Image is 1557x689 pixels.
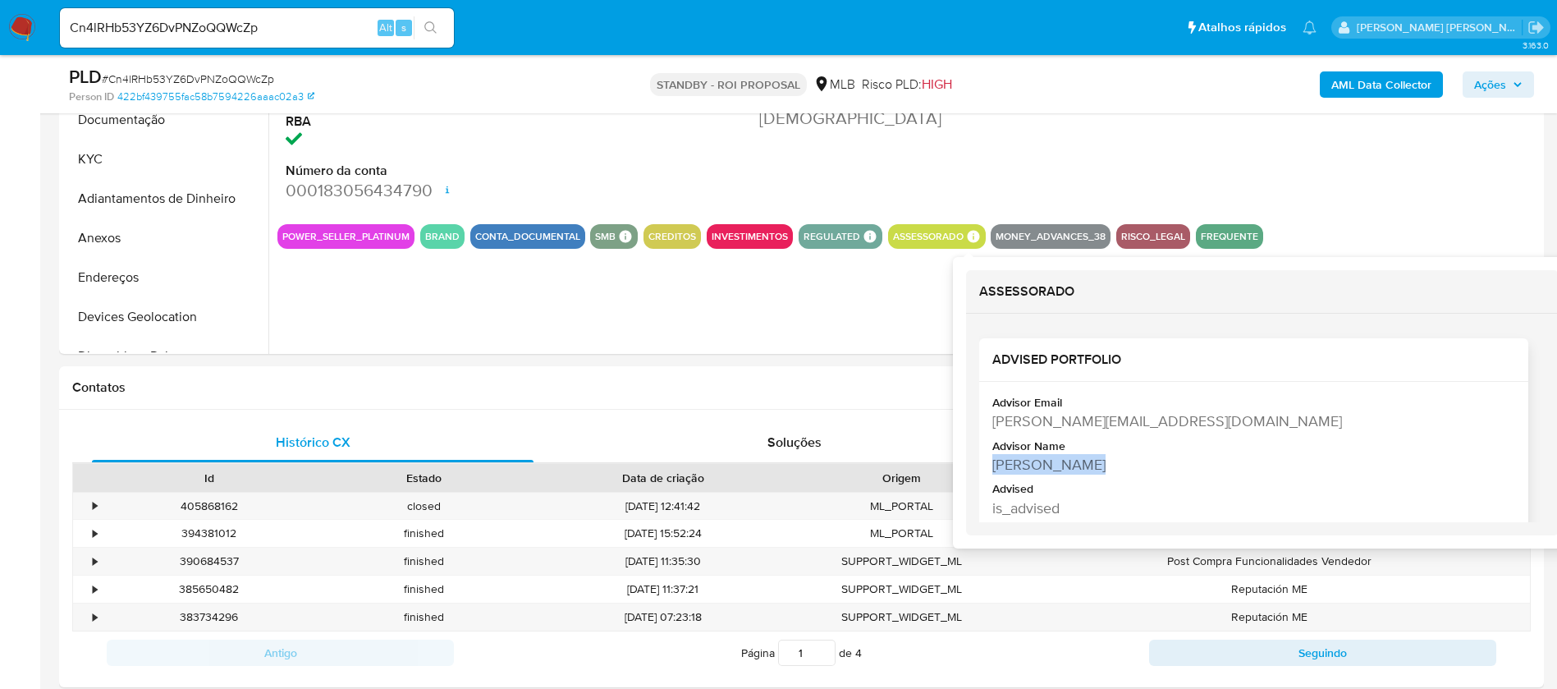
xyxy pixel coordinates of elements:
dd: [DEMOGRAPHIC_DATA] [759,107,1059,130]
span: 3.163.0 [1523,39,1549,52]
button: KYC [63,140,268,179]
button: search-icon [414,16,447,39]
div: • [93,526,97,541]
div: • [93,581,97,597]
dt: Número da conta [286,162,585,180]
span: Ações [1474,71,1506,98]
span: Atalhos rápidos [1198,19,1286,36]
div: finished [317,548,532,575]
div: SUPPORT_WIDGET_ML [795,548,1010,575]
div: closed [317,493,532,520]
a: Sair [1527,19,1545,36]
span: Histórico CX [276,433,350,452]
div: ML_PORTAL [795,493,1010,520]
div: finished [317,604,532,631]
div: [DATE] 11:37:21 [532,576,795,603]
button: AML Data Collector [1320,71,1443,98]
span: 4 [855,645,862,661]
div: [DATE] 15:52:24 [532,520,795,547]
span: # Cn4lRHb53YZ6DvPNZoQQWcZp [102,71,274,87]
div: 385650482 [102,576,317,603]
div: Advisor Email [992,395,1512,411]
div: 405868162 [102,493,317,520]
div: Data de criação [543,470,783,486]
a: 422bf439755fac58b7594226aaac02a3 [117,90,314,104]
span: Página de [741,640,862,666]
div: [DATE] 07:23:18 [532,604,795,631]
div: Post Compra Funcionalidades Vendedor [1010,548,1530,575]
h2: ASSESSORADO [979,283,1546,300]
div: Estado [328,470,520,486]
h1: Contatos [72,379,1531,396]
div: Reputación ME [1010,576,1530,603]
span: s [401,20,406,35]
button: Documentação [63,100,268,140]
span: Risco PLD: [862,76,952,94]
div: Advisor Name [992,439,1512,455]
div: [DATE] 11:35:30 [532,548,795,575]
input: Pesquise usuários ou casos... [60,17,454,39]
div: • [93,553,97,569]
div: • [93,498,97,514]
b: PLD [69,63,102,90]
dt: RBA [286,113,585,131]
button: Seguindo [1149,640,1496,666]
span: HIGH [922,75,952,94]
div: 383734296 [102,604,317,631]
button: Antigo [107,640,454,666]
div: ML_PORTAL [795,520,1010,547]
div: Id [113,470,305,486]
span: Soluções [767,433,822,452]
div: • [93,609,97,625]
div: 390684537 [102,548,317,575]
dd: 000183056434790 [286,179,585,202]
div: [DATE] 12:41:42 [532,493,795,520]
a: Notificações [1303,21,1317,34]
div: 394381012 [102,520,317,547]
button: Devices Geolocation [63,297,268,337]
div: Advised [992,481,1512,498]
div: is_advised [992,498,1512,518]
p: STANDBY - ROI PROPOSAL [650,73,807,96]
b: Person ID [69,90,114,104]
button: Endereços [63,258,268,297]
div: Reputación ME [1010,604,1530,631]
b: AML Data Collector [1331,71,1431,98]
p: renata.fdelgado@mercadopago.com.br [1357,20,1523,35]
button: Anexos [63,218,268,258]
button: Adiantamentos de Dinheiro [63,179,268,218]
div: patricia.spereira@mercadolivre.com [992,411,1512,431]
h2: ADVISED PORTFOLIO [992,351,1515,368]
div: SUPPORT_WIDGET_ML [795,576,1010,603]
button: Ações [1463,71,1534,98]
div: SUPPORT_WIDGET_ML [795,604,1010,631]
div: Patricia Pereira De Santana [992,454,1512,475]
div: finished [317,520,532,547]
div: Origem [806,470,998,486]
div: MLB [813,76,855,94]
button: Dispositivos Point [63,337,268,376]
span: Alt [379,20,392,35]
div: finished [317,576,532,603]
